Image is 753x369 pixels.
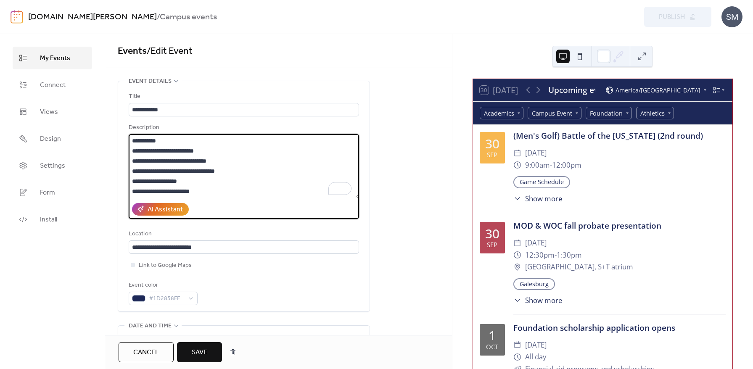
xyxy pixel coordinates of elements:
a: Design [13,127,92,150]
a: Events [118,42,147,61]
button: Save [177,342,222,362]
span: #1D2858FF [149,294,184,304]
span: Install [40,215,57,225]
div: ​ [513,249,521,261]
div: Description [129,123,357,133]
span: Show more [525,193,562,204]
b: Campus events [160,9,217,25]
span: Cancel [133,348,159,358]
span: 9:00am [525,159,550,171]
div: ​ [513,147,521,159]
div: ​ [513,351,521,363]
span: Views [40,107,58,117]
a: Install [13,208,92,231]
div: ​ [513,159,521,171]
span: 12:00pm [552,159,581,171]
span: Connect [40,80,66,90]
span: [DATE] [525,339,547,351]
div: Title [129,92,357,102]
b: / [157,9,160,25]
span: Settings [40,161,65,171]
span: 1:30pm [557,249,582,261]
button: Cancel [119,342,174,362]
a: Foundation scholarship application opens [513,322,675,333]
span: / Edit Event [147,42,193,61]
div: Sep [487,242,497,248]
span: Design [40,134,61,144]
div: Location [129,229,357,239]
div: 30 [485,227,499,240]
div: ​ [513,339,521,351]
span: My Events [40,53,70,63]
span: [GEOGRAPHIC_DATA], S+T atrium [525,261,633,273]
div: Oct [486,344,498,350]
span: America/[GEOGRAPHIC_DATA] [616,87,700,93]
div: Upcoming events [548,84,595,96]
span: Show more [525,295,562,306]
div: ​ [513,193,521,204]
div: 30 [485,137,499,150]
span: 12:30pm [525,249,555,261]
div: ​ [513,295,521,306]
div: 1 [489,329,496,342]
span: [DATE] [525,237,547,249]
span: Date and time [129,321,172,331]
span: - [550,159,552,171]
a: Settings [13,154,92,177]
a: My Events [13,47,92,69]
span: [DATE] [525,147,547,159]
a: Views [13,100,92,123]
span: Form [40,188,55,198]
div: ​ [513,237,521,249]
span: - [555,249,557,261]
div: Event color [129,280,196,290]
a: Connect [13,74,92,96]
div: (Men's Golf) Battle of the [US_STATE] (2nd round) [513,130,726,142]
div: Sep [487,152,497,158]
button: ​Show more [513,193,563,204]
span: All day [525,351,546,363]
a: [DOMAIN_NAME][PERSON_NAME] [28,9,157,25]
a: Form [13,181,92,204]
span: Save [192,348,207,358]
div: AI Assistant [148,205,183,215]
textarea: To enrich screen reader interactions, please activate Accessibility in Grammarly extension settings [129,134,359,198]
img: logo [11,10,23,24]
span: Link to Google Maps [139,261,192,271]
button: AI Assistant [132,203,189,216]
div: ​ [513,261,521,273]
div: MOD & WOC fall probate presentation [513,220,726,232]
span: Event details [129,76,172,87]
div: SM [721,6,742,27]
button: ​Show more [513,295,563,306]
